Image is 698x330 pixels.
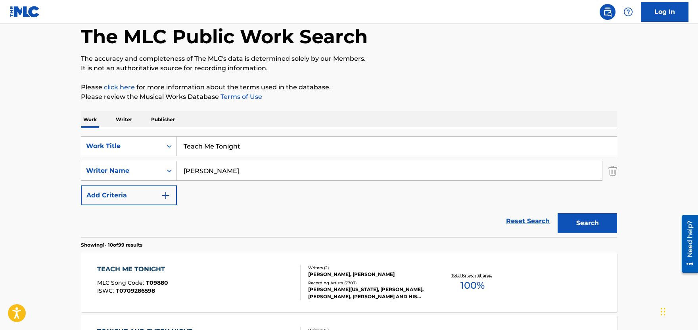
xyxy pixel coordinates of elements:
[81,136,617,237] form: Search Form
[113,111,134,128] p: Writer
[81,241,142,249] p: Showing 1 - 10 of 99 results
[308,271,428,278] div: [PERSON_NAME], [PERSON_NAME]
[97,279,146,286] span: MLC Song Code :
[308,265,428,271] div: Writers ( 2 )
[81,111,99,128] p: Work
[81,185,177,205] button: Add Criteria
[608,161,617,181] img: Delete Criterion
[558,213,617,233] button: Search
[460,278,485,293] span: 100 %
[658,292,698,330] iframe: Chat Widget
[308,286,428,300] div: [PERSON_NAME][US_STATE], [PERSON_NAME], [PERSON_NAME], [PERSON_NAME] AND HIS ORCHESTRA, [PERSON_N...
[81,25,368,48] h1: The MLC Public Work Search
[86,141,157,151] div: Work Title
[10,6,40,17] img: MLC Logo
[86,166,157,176] div: Writer Name
[149,111,177,128] p: Publisher
[451,272,494,278] p: Total Known Shares:
[81,54,617,64] p: The accuracy and completeness of The MLC's data is determined solely by our Members.
[600,4,616,20] a: Public Search
[623,7,633,17] img: help
[104,83,135,91] a: click here
[620,4,636,20] div: Help
[81,64,617,73] p: It is not an authoritative source for recording information.
[146,279,168,286] span: T09880
[308,280,428,286] div: Recording Artists ( 7707 )
[81,92,617,102] p: Please review the Musical Works Database
[97,264,169,274] div: TEACH ME TONIGHT
[502,212,554,230] a: Reset Search
[676,211,698,277] iframe: Resource Center
[81,253,617,312] a: TEACH ME TONIGHTMLC Song Code:T09880ISWC:T0709286598Writers (2)[PERSON_NAME], [PERSON_NAME]Record...
[661,300,665,324] div: Drag
[641,2,688,22] a: Log In
[219,93,262,100] a: Terms of Use
[116,287,155,294] span: T0709286598
[161,191,171,200] img: 9d2ae6d4665cec9f34b9.svg
[81,83,617,92] p: Please for more information about the terms used in the database.
[97,287,116,294] span: ISWC :
[603,7,612,17] img: search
